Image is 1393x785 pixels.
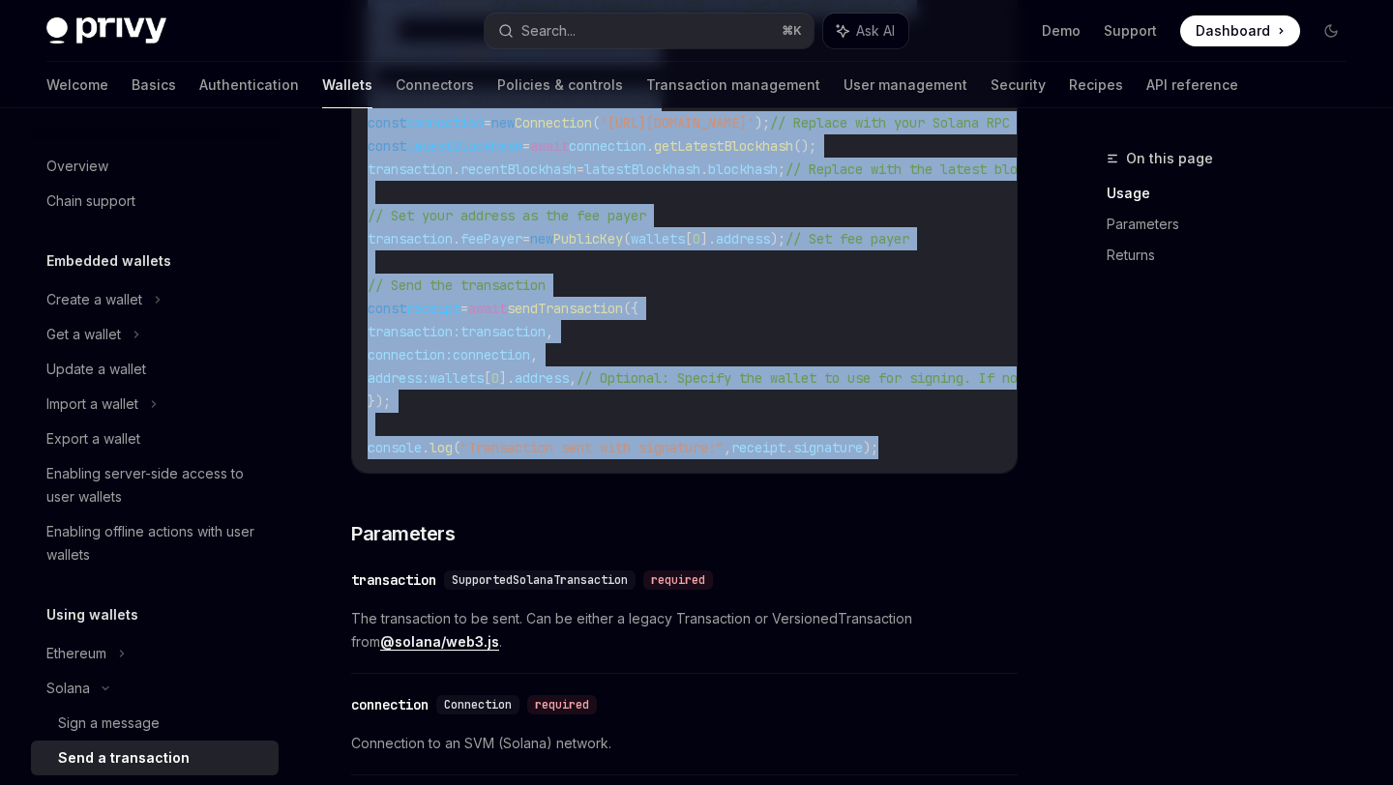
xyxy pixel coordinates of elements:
div: Update a wallet [46,358,146,381]
span: On this page [1126,147,1213,170]
span: connection [569,137,646,155]
span: . [700,160,708,178]
span: '[URL][DOMAIN_NAME]' [600,114,755,131]
div: Get a wallet [46,323,121,346]
span: receipt [731,439,785,456]
a: Enabling server-side access to user wallets [31,456,279,514]
img: dark logo [46,17,166,44]
span: ); [863,439,878,456]
span: recentBlockhash [460,160,577,178]
a: API reference [1146,62,1238,108]
span: const [368,137,406,155]
span: = [522,137,530,155]
span: transaction [368,160,453,178]
span: [ [685,230,693,247]
a: Basics [132,62,176,108]
div: Export a wallet [46,427,140,451]
span: ( [453,439,460,456]
span: [ [484,369,491,387]
span: The transaction to be sent. Can be either a legacy Transaction or VersionedTransaction from . [351,607,1018,654]
span: address [515,369,569,387]
div: Solana [46,677,90,700]
a: Export a wallet [31,422,279,456]
span: (); [793,137,816,155]
span: address [716,230,770,247]
span: . [785,439,793,456]
a: Authentication [199,62,299,108]
div: connection [351,695,429,714]
a: Enabling offline actions with user wallets [31,514,279,572]
div: Sign a message [58,712,160,735]
a: Chain support [31,184,279,218]
a: Demo [1042,21,1081,41]
div: Import a wallet [46,392,138,416]
span: Ask AI [856,21,895,41]
span: sendTransaction [507,300,623,317]
span: . [453,160,460,178]
button: Ask AI [823,14,908,48]
a: Wallets [322,62,372,108]
div: Create a wallet [46,288,142,311]
span: getLatestBlockhash [654,137,793,155]
span: blockhash [708,160,778,178]
span: latestBlockhash [406,137,522,155]
span: 0 [491,369,499,387]
span: // Optional: Specify the wallet to use for signing. If not provided, the first wallet will be used. [577,369,1343,387]
button: Toggle dark mode [1316,15,1347,46]
div: Enabling offline actions with user wallets [46,520,267,567]
a: @solana/web3.js [380,633,499,651]
span: Parameters [351,520,455,547]
span: . [453,230,460,247]
span: ( [592,114,600,131]
div: Enabling server-side access to user wallets [46,462,267,509]
span: "Transaction sent with signature:" [460,439,724,456]
a: Send a transaction [31,741,279,775]
span: , [724,439,731,456]
span: address: [368,369,430,387]
span: feePayer [460,230,522,247]
span: ]. [700,230,716,247]
span: await [468,300,507,317]
span: ]. [499,369,515,387]
div: Chain support [46,189,135,213]
span: Connection [515,114,592,131]
span: receipt [406,300,460,317]
span: ); [755,114,770,131]
span: connection [406,114,484,131]
button: Search...⌘K [485,14,813,48]
span: // Replace with your Solana RPC endpoint [770,114,1080,131]
span: connection: [368,346,453,363]
a: Connectors [396,62,474,108]
a: Sign a message [31,706,279,741]
span: Connection to an SVM (Solana) network. [351,732,1018,755]
a: Usage [1107,178,1362,209]
a: Welcome [46,62,108,108]
a: Update a wallet [31,352,279,387]
span: ); [770,230,785,247]
span: // Set fee payer [785,230,909,247]
span: transaction [368,230,453,247]
h5: Embedded wallets [46,249,171,273]
a: Security [991,62,1046,108]
span: await [530,137,569,155]
span: }); [368,392,391,410]
a: Support [1104,21,1157,41]
span: latestBlockhash [584,160,700,178]
div: Send a transaction [58,746,190,770]
span: SupportedSolanaTransaction [452,572,628,588]
div: transaction [351,570,436,590]
span: ( [623,230,631,247]
div: Search... [521,19,576,43]
span: connection [453,346,530,363]
span: // Send the transaction [368,276,546,294]
a: Parameters [1107,209,1362,240]
span: ({ [623,300,638,317]
span: // Set your address as the fee payer [368,207,646,224]
span: wallets [631,230,685,247]
a: Overview [31,149,279,184]
h5: Using wallets [46,603,138,626]
a: User management [844,62,967,108]
span: const [368,300,406,317]
span: = [460,300,468,317]
span: , [546,323,553,340]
